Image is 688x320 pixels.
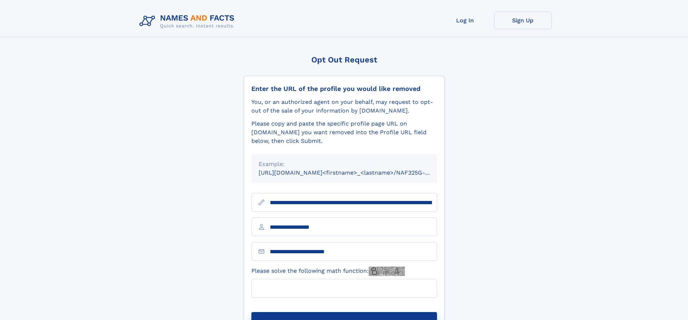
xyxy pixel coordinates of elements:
div: Please copy and paste the specific profile page URL on [DOMAIN_NAME] you want removed into the Pr... [251,119,437,145]
img: Logo Names and Facts [137,12,241,31]
div: Enter the URL of the profile you would like removed [251,85,437,93]
div: You, or an authorized agent on your behalf, may request to opt-out of the sale of your informatio... [251,98,437,115]
a: Log In [436,12,494,29]
div: Example: [259,160,430,168]
small: [URL][DOMAIN_NAME]<firstname>_<lastname>/NAF325G-xxxxxxxx [259,169,451,176]
label: Please solve the following math function: [251,267,405,276]
div: Opt Out Request [244,55,445,64]
a: Sign Up [494,12,552,29]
